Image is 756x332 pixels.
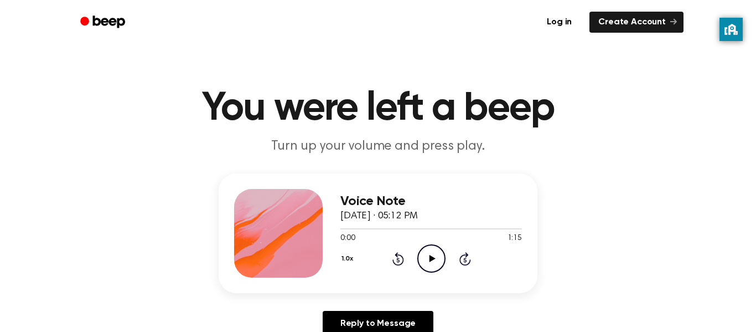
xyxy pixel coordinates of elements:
[536,9,583,35] a: Log in
[95,89,661,129] h1: You were left a beep
[340,194,522,209] h3: Voice Note
[508,233,522,244] span: 1:15
[165,137,591,156] p: Turn up your volume and press play.
[340,249,357,268] button: 1.0x
[589,12,683,33] a: Create Account
[340,233,355,244] span: 0:00
[719,18,743,41] button: privacy banner
[73,12,135,33] a: Beep
[340,211,418,221] span: [DATE] · 05:12 PM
